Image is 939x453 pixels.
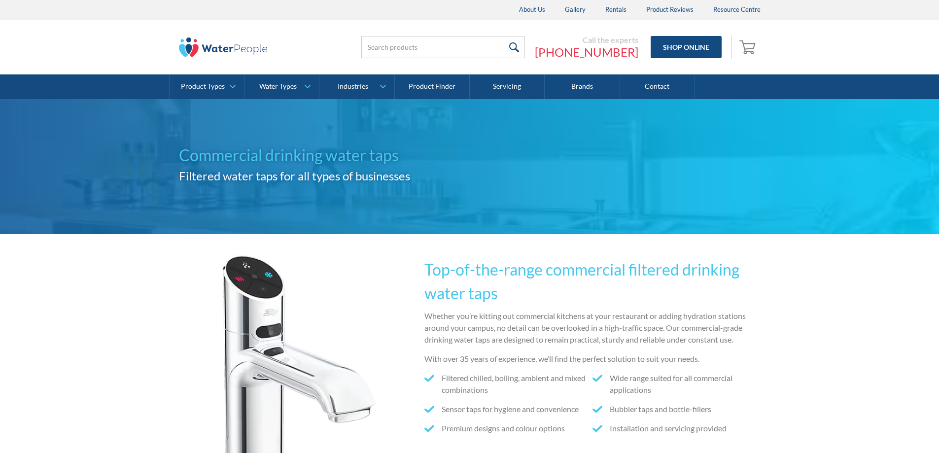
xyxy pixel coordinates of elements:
[424,258,761,305] h2: Top-of-the-range commercial filtered drinking water taps
[170,74,244,99] a: Product Types
[620,74,695,99] a: Contact
[424,422,592,434] li: Premium designs and colour options
[319,74,394,99] a: Industries
[179,169,410,183] strong: Filtered water taps for all types of businesses
[545,74,620,99] a: Brands
[424,403,592,415] li: Sensor taps for hygiene and convenience
[592,422,761,434] li: Installation and servicing provided
[535,35,638,45] div: Call the experts
[361,36,525,58] input: Search products
[739,39,758,55] img: shopping cart
[737,35,761,59] a: Open empty cart
[259,82,297,91] div: Water Types
[592,403,761,415] li: Bubbler taps and bottle-fillers
[179,143,470,167] h1: Commercial drinking water taps
[395,74,470,99] a: Product Finder
[592,372,761,396] li: Wide range suited for all commercial applications
[651,36,722,58] a: Shop Online
[179,37,268,57] img: The Water People
[244,74,319,99] a: Water Types
[424,372,592,396] li: Filtered chilled, boiling, ambient and mixed combinations
[424,353,761,365] p: With over 35 years of experience, we’ll find the perfect solution to suit your needs.
[535,45,638,60] a: [PHONE_NUMBER]
[338,82,368,91] div: Industries
[424,310,761,346] p: Whether you’re kitting out commercial kitchens at your restaurant or adding hydration stations ar...
[470,74,545,99] a: Servicing
[181,82,225,91] div: Product Types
